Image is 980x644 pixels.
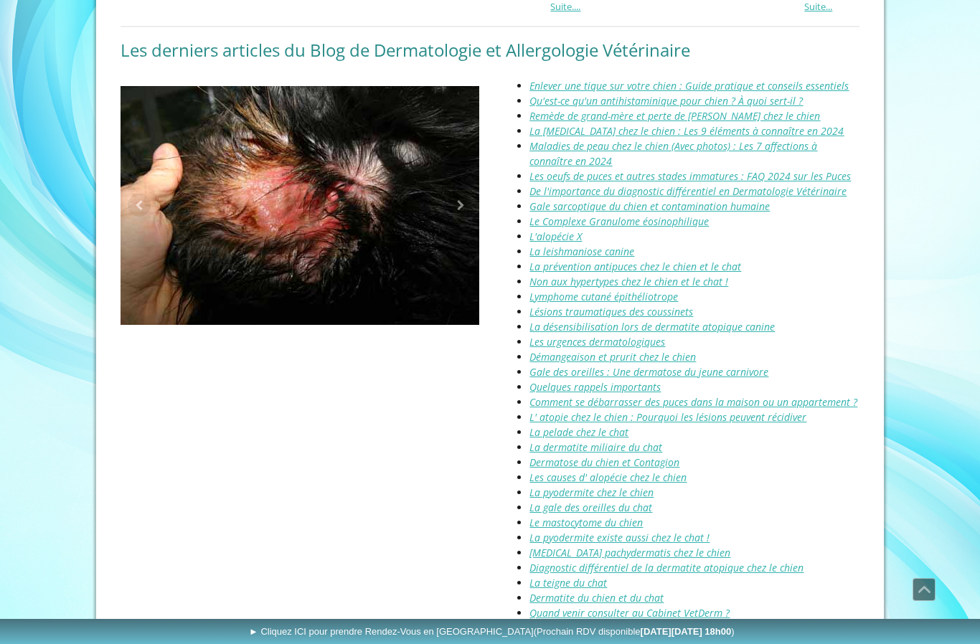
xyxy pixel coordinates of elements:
[529,124,844,138] a: La [MEDICAL_DATA] chez le chien : Les 9 éléments à connaître en 2024
[529,606,730,620] a: Quand venir consulter au Cabinet VetDerm ?
[249,626,735,637] span: ► Cliquez ICI pour prendre Rendez-Vous en [GEOGRAPHIC_DATA]
[529,109,820,123] a: Remède de grand-mère et perte de [PERSON_NAME] chez le chien
[529,184,847,198] a: De l'importance du diagnostic différentiel en Dermatologie Vétérinaire
[529,199,770,213] a: Gale sarcoptique du chien et contamination humaine
[529,576,607,589] a: La teigne du chat
[529,169,851,183] a: Les oeufs de puces et autres stades immatures : FAQ 2024 sur les Puces
[641,626,732,637] b: [DATE][DATE] 18h00
[529,305,693,318] a: Lésions traumatiques des coussinets
[529,245,634,258] a: La leishmaniose canine
[529,561,804,574] a: Diagnostic différentiel de la dermatite atopique chez le chien
[529,395,857,409] a: Comment se débarrasser des puces dans la maison ou un appartement ?
[529,425,628,439] a: La pelade chez le chat
[529,290,678,303] a: Lymphome cutané épithéliotrope
[529,365,768,379] a: Gale des oreilles : Une dermatose du jeune carnivore
[529,229,582,243] a: L'alopécie X
[529,320,775,333] a: La désensibilisation lors de dermatite atopique canine
[529,410,806,424] a: L' atopie chez le chien : Pourquoi les lésions peuvent récidiver
[529,94,803,108] a: Qu'est-ce qu'un antihistaminique pour chien ? À quoi sert-il ?
[529,546,730,559] a: [MEDICAL_DATA] pachydermatis chez le chien
[529,260,741,273] a: La prévention antipuces chez le chien et le chat
[121,39,859,61] h2: Les derniers articles du Blog de Dermatologie et Allergologie Vétérinaire
[529,350,696,364] a: Démangeaison et prurit chez le chien
[529,79,849,93] a: Enlever une tique sur votre chien : Guide pratique et conseils essentiels
[529,455,679,469] a: Dermatose du chien et Contagion
[913,578,936,601] a: Défiler vers le haut
[913,579,935,600] span: Défiler vers le haut
[529,591,664,605] a: Dermatite du chien et du chat
[529,531,710,544] a: La pyodermite existe aussi chez le chat !
[529,139,817,168] a: Maladies de peau chez le chien (Avec photos) : Les 7 affections à connaître en 2024
[529,214,709,228] a: Le Complexe Granulome éosinophilique
[529,516,643,529] a: Le mastocytome du chien
[529,275,728,288] a: Non aux hypertypes chez le chien et le chat !
[529,501,652,514] a: La gale des oreilles du chat
[529,380,661,394] a: Quelques rappels importants
[534,626,735,637] span: (Prochain RDV disponible )
[529,440,662,454] a: La dermatite miliaire du chat
[529,335,665,349] a: Les urgences dermatologiques
[529,486,654,499] a: La pyodermite chez le chien
[529,470,687,484] a: Les causes d' alopécie chez le chien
